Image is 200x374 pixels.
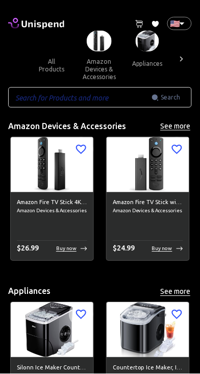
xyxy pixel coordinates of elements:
[56,245,77,253] p: Buy now
[8,286,51,297] h5: Appliances
[11,303,93,358] img: Silonn Ice Maker Countertop, 9 Cubes Ready in 6 Mins, 26lbs in 24Hrs, Self-Cleaning Ice Machine w...
[136,31,159,52] img: Appliances
[152,245,172,253] p: Buy now
[17,244,39,253] span: $ 26.99
[161,92,181,103] span: Search
[159,286,192,298] button: See more
[17,364,87,373] h6: Silonn Ice Maker Countertop, 9 Cubes Ready in 6 Mins, 26lbs in 24Hrs, Self-Cleaning Ice Machine w...
[11,137,93,192] img: Amazon Fire TV Stick 4K Max streaming device, Wi-Fi 6, Alexa Voice Remote (includes TV controls) ...
[29,52,74,79] button: all products
[159,120,192,133] button: See more
[124,52,171,76] button: appliances
[113,198,183,208] h6: Amazon Fire TV Stick with Alexa Voice Remote (includes TV controls), free &amp; live TV without c...
[8,87,152,108] input: Search for Products and more
[107,303,189,358] img: Countertop Ice Maker, Ice Maker Machine 6 Mins 9 Bullet Ice, 26.5lbs/24Hrs, Portable Ice Maker Ma...
[17,207,87,215] span: Amazon Devices & Accessories
[87,31,112,52] img: Amazon Devices & Accessories
[113,364,183,373] h6: Countertop Ice Maker, Ice Maker Machine 6 Mins 9 Bullet Ice, 26.5lbs/24Hrs, Portable Ice Maker Ma...
[113,244,135,253] span: $ 24.99
[113,207,183,215] span: Amazon Devices & Accessories
[17,198,87,208] h6: Amazon Fire TV Stick 4K Max streaming device, Wi-Fi 6, Alexa Voice Remote (includes TV controls)
[40,31,63,52] img: ALL PRODUCTS
[8,121,126,132] h5: Amazon Devices & Accessories
[107,137,189,192] img: Amazon Fire TV Stick with Alexa Voice Remote (includes TV controls), free &amp; live TV without c...
[170,17,176,30] p: 🇺🇸
[74,52,124,87] button: amazon devices & accessories
[167,17,192,30] div: 🇺🇸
